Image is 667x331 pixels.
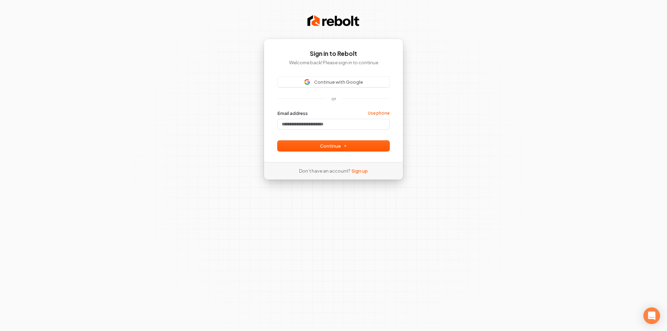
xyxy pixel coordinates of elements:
[368,110,389,116] a: Use phone
[278,141,389,151] button: Continue
[278,59,389,66] p: Welcome back! Please sign in to continue
[643,307,660,324] div: Open Intercom Messenger
[320,143,347,149] span: Continue
[331,96,336,102] p: or
[307,14,360,28] img: Rebolt Logo
[278,50,389,58] h1: Sign in to Rebolt
[314,79,363,85] span: Continue with Google
[352,168,368,174] a: Sign up
[278,110,308,116] label: Email address
[278,77,389,87] button: Sign in with GoogleContinue with Google
[299,168,350,174] span: Don’t have an account?
[304,79,310,85] img: Sign in with Google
